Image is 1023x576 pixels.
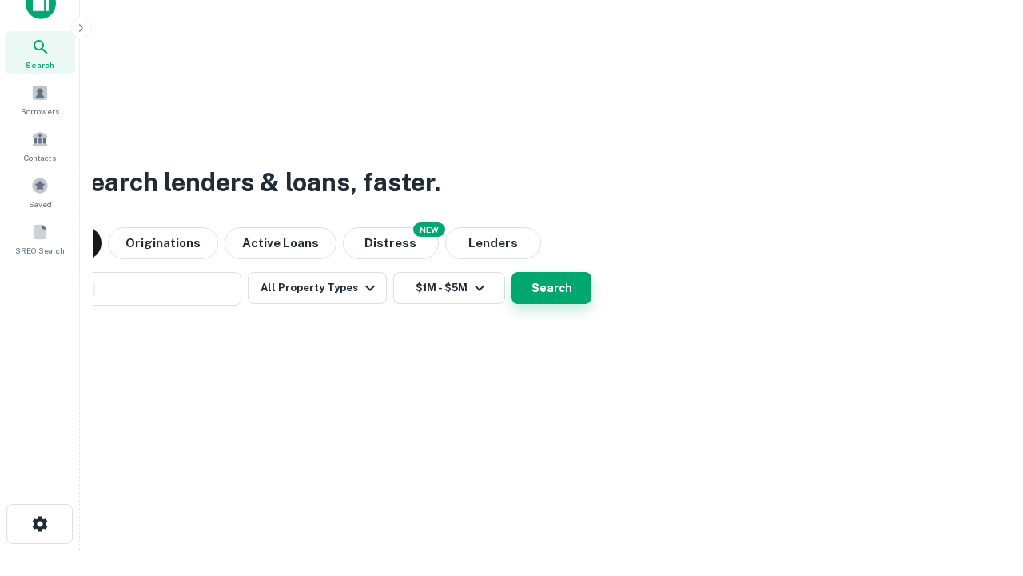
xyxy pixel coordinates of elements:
span: SREO Search [15,244,65,257]
a: Borrowers [5,78,75,121]
span: Search [26,58,54,71]
span: Saved [29,198,52,210]
span: Borrowers [21,105,59,118]
button: Search distressed loans with lien and other non-mortgage details. [343,227,439,259]
span: Contacts [24,151,56,164]
button: All Property Types [248,272,387,304]
button: Lenders [445,227,541,259]
h3: Search lenders & loans, faster. [73,163,440,202]
button: Active Loans [225,227,336,259]
div: NEW [413,222,445,237]
iframe: Chat Widget [943,448,1023,525]
button: Search [511,272,591,304]
button: Originations [108,227,218,259]
a: Contacts [5,124,75,167]
button: $1M - $5M [393,272,505,304]
a: Saved [5,170,75,214]
a: SREO Search [5,217,75,260]
a: Search [5,31,75,74]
